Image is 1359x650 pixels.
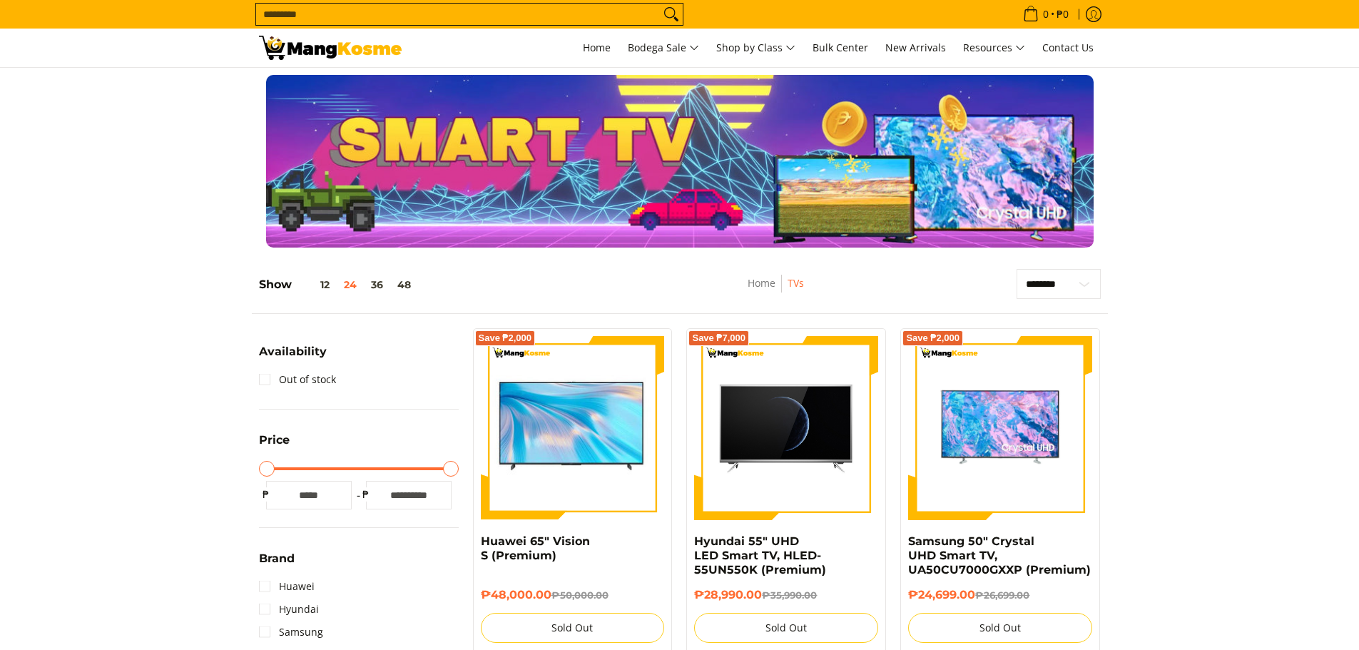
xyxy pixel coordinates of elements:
button: 24 [337,279,364,290]
button: 36 [364,279,390,290]
h6: ₱28,990.00 [694,588,878,602]
a: Contact Us [1035,29,1101,67]
a: Shop by Class [709,29,803,67]
span: 0 [1041,9,1051,19]
span: • [1019,6,1073,22]
button: Search [660,4,683,25]
a: Huawei 65" Vision S (Premium) [481,534,590,562]
a: Resources [956,29,1032,67]
span: ₱ [259,487,273,502]
summary: Open [259,435,290,457]
a: Home [748,276,775,290]
img: huawei-s-65-inch-4k-lcd-display-tv-full-view-mang-kosme [481,343,665,512]
span: Resources [963,39,1025,57]
nav: Breadcrumbs [667,275,885,307]
a: Hyundai [259,598,319,621]
span: Contact Us [1042,41,1094,54]
summary: Open [259,553,295,575]
span: Bodega Sale [628,39,699,57]
span: Save ₱2,000 [906,334,960,342]
span: ₱0 [1054,9,1071,19]
del: ₱26,699.00 [975,589,1029,601]
span: Price [259,435,290,446]
span: Save ₱2,000 [479,334,532,342]
button: 48 [390,279,418,290]
nav: Main Menu [416,29,1101,67]
summary: Open [259,346,327,368]
span: ₱ [359,487,373,502]
span: New Arrivals [885,41,946,54]
a: New Arrivals [878,29,953,67]
a: Bulk Center [805,29,875,67]
span: Shop by Class [716,39,795,57]
span: Bulk Center [813,41,868,54]
a: Home [576,29,618,67]
a: TVs [788,276,804,290]
span: Save ₱7,000 [692,334,745,342]
del: ₱35,990.00 [762,589,817,601]
button: Sold Out [908,613,1092,643]
a: Samsung [259,621,323,644]
span: Brand [259,553,295,564]
img: TVs - Premium Television Brands l Mang Kosme [259,36,402,60]
h6: ₱24,699.00 [908,588,1092,602]
a: Samsung 50" Crystal UHD Smart TV, UA50CU7000GXXP (Premium) [908,534,1091,577]
a: Hyundai 55" UHD LED Smart TV, HLED-55UN550K (Premium) [694,534,826,577]
span: Home [583,41,611,54]
button: Sold Out [694,613,878,643]
span: Availability [259,346,327,357]
h5: Show [259,278,418,292]
a: Bodega Sale [621,29,706,67]
a: Huawei [259,575,315,598]
h6: ₱48,000.00 [481,588,665,602]
img: hyundai-ultra-hd-smart-tv-65-inch-full-view-mang-kosme [694,336,878,520]
del: ₱50,000.00 [551,589,609,601]
button: 12 [292,279,337,290]
img: Samsung 50" Crystal UHD Smart TV, UA50CU7000GXXP (Premium) [908,336,1092,520]
button: Sold Out [481,613,665,643]
a: Out of stock [259,368,336,391]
